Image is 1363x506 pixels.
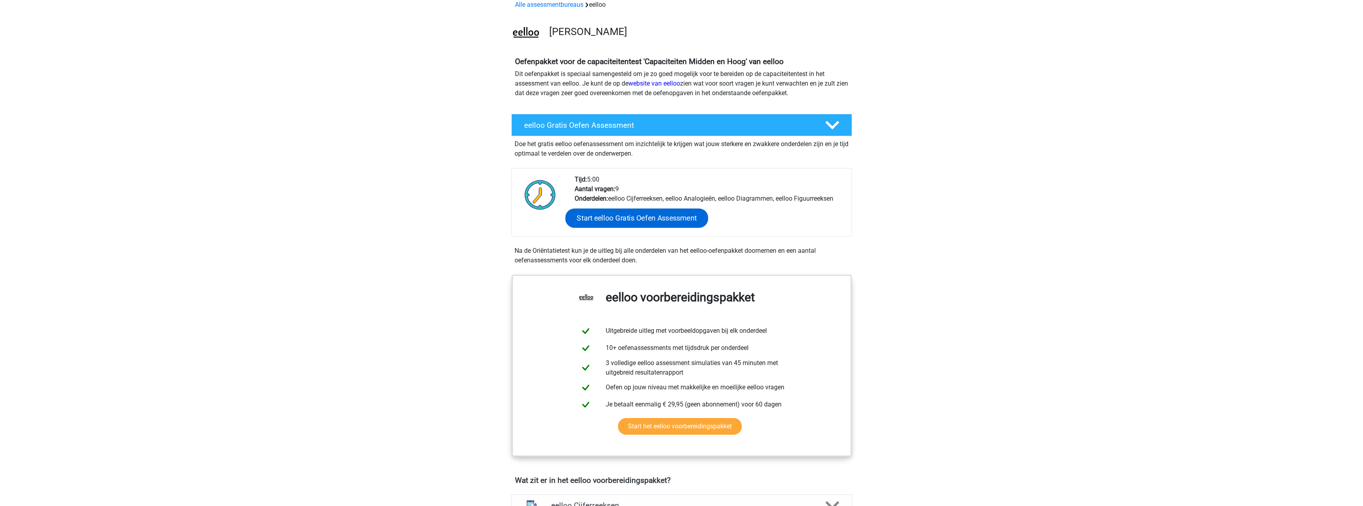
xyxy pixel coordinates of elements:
[549,25,846,38] h3: [PERSON_NAME]
[618,418,742,435] a: Start het eelloo voorbereidingspakket
[569,175,851,236] div: 5:00 9 eelloo Cijferreeksen, eelloo Analogieën, eelloo Diagrammen, eelloo Figuurreeksen
[575,195,608,202] b: Onderdelen:
[515,69,848,98] p: Dit oefenpakket is speciaal samengesteld om je zo goed mogelijk voor te bereiden op de capaciteit...
[575,176,587,183] b: Tijd:
[511,246,852,265] div: Na de Oriëntatietest kun je de uitleg bij alle onderdelen van het eelloo-oefenpakket doornemen en...
[515,476,848,485] h4: Wat zit er in het eelloo voorbereidingspakket?
[520,175,560,215] img: Klok
[575,185,615,193] b: Aantal vragen:
[512,19,540,47] img: eelloo.png
[628,80,680,87] a: website van eelloo
[515,1,583,8] a: Alle assessmentbureaus
[524,121,812,130] h4: eelloo Gratis Oefen Assessment
[515,57,784,66] b: Oefenpakket voor de capaciteitentest 'Capaciteiten Midden en Hoog' van eelloo
[508,114,855,136] a: eelloo Gratis Oefen Assessment
[565,209,708,228] a: Start eelloo Gratis Oefen Assessment
[511,136,852,158] div: Doe het gratis eelloo oefenassessment om inzichtelijk te krijgen wat jouw sterkere en zwakkere on...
